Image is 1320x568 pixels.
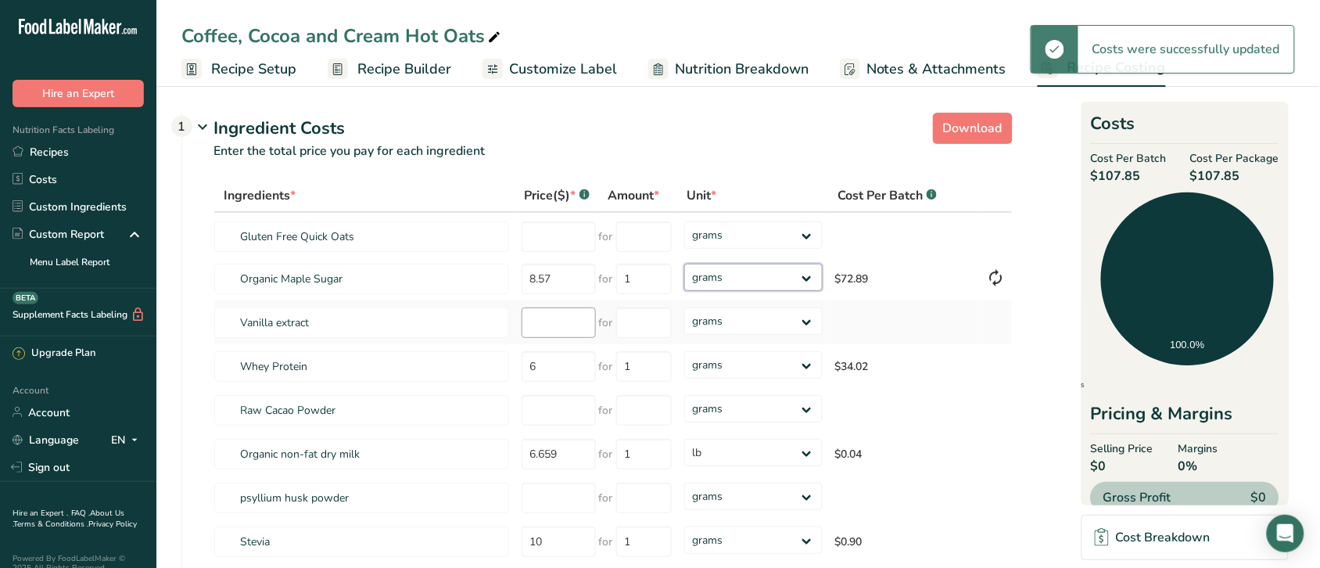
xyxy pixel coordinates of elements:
[1095,528,1210,547] div: Cost Breakdown
[1190,150,1279,167] span: Cost Per Package
[171,116,192,137] div: 1
[71,508,90,519] a: FAQ .
[599,228,613,245] span: for
[829,344,981,388] td: $34.02
[509,59,617,80] span: Customize Label
[1267,515,1304,552] div: Open Intercom Messenger
[829,257,981,300] td: $72.89
[1190,167,1279,185] span: $107.85
[829,432,981,476] td: $0.04
[599,534,613,550] span: for
[599,315,613,331] span: for
[1178,440,1218,457] span: Margins
[181,52,296,87] a: Recipe Setup
[943,119,1003,138] span: Download
[608,186,660,205] span: Amount
[840,52,1006,87] a: Notes & Attachments
[599,446,613,462] span: for
[1038,381,1085,389] span: Ingredients
[1091,457,1153,476] span: $0
[687,186,717,205] span: Unit
[1251,488,1267,507] span: $0
[357,59,451,80] span: Recipe Builder
[213,116,1013,142] div: Ingredient Costs
[182,142,1013,179] p: Enter the total price you pay for each ingredient
[1091,401,1279,434] div: Pricing & Margins
[1091,440,1153,457] span: Selling Price
[525,186,590,205] div: Price($)
[1081,515,1289,560] a: Cost Breakdown
[1103,488,1171,507] span: Gross Profit
[1078,26,1294,73] div: Costs were successfully updated
[838,186,924,205] span: Cost Per Batch
[829,519,981,563] td: $0.90
[933,113,1013,144] button: Download
[13,426,79,454] a: Language
[13,519,88,530] a: Terms & Conditions .
[328,52,451,87] a: Recipe Builder
[13,80,144,107] button: Hire an Expert
[13,508,68,519] a: Hire an Expert .
[482,52,617,87] a: Customize Label
[866,59,1006,80] span: Notes & Attachments
[1091,111,1279,144] h2: Costs
[1091,167,1167,185] span: $107.85
[13,226,104,243] div: Custom Report
[181,22,504,50] div: Coffee, Cocoa and Cream Hot Oats
[88,519,137,530] a: Privacy Policy
[111,430,144,449] div: EN
[648,52,809,87] a: Nutrition Breakdown
[1178,457,1218,476] span: 0%
[13,292,38,304] div: BETA
[599,490,613,506] span: for
[599,402,613,419] span: for
[599,271,613,287] span: for
[211,59,296,80] span: Recipe Setup
[599,358,613,375] span: for
[675,59,809,80] span: Nutrition Breakdown
[1091,150,1167,167] span: Cost Per Batch
[224,186,296,205] span: Ingredients
[13,346,95,361] div: Upgrade Plan
[13,508,124,530] a: About Us .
